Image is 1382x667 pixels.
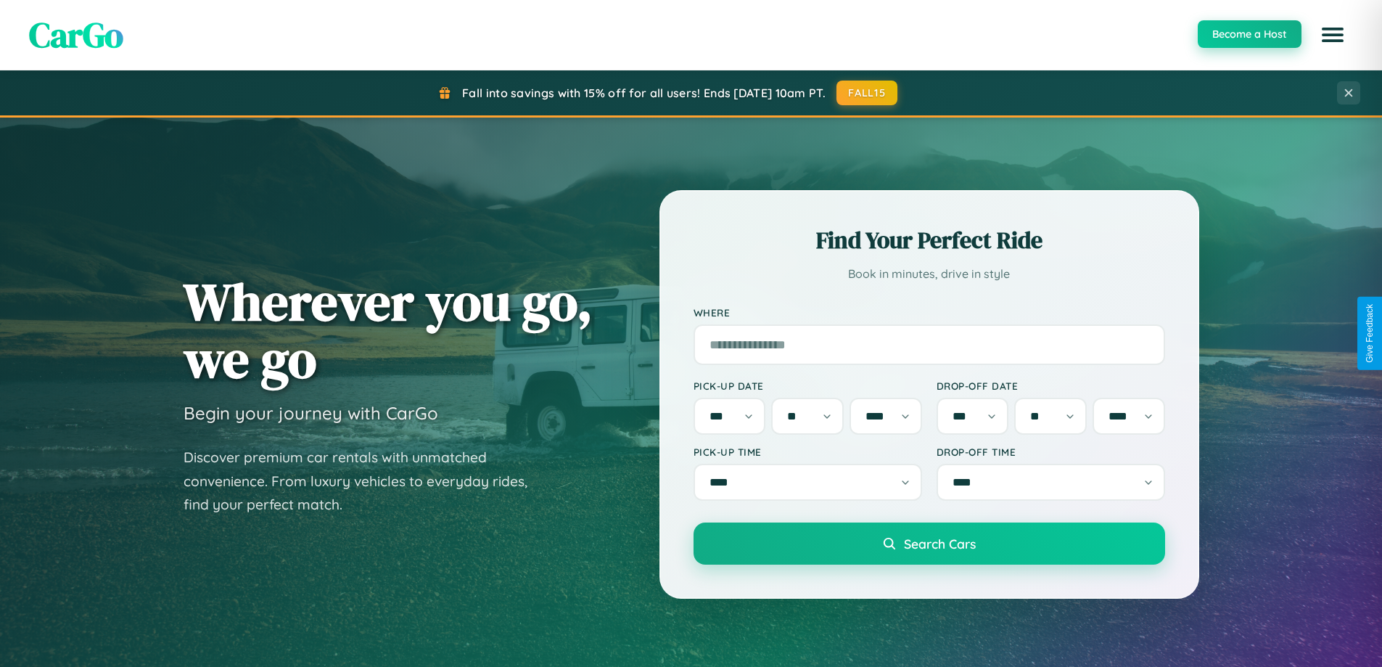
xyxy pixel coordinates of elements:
[694,523,1165,565] button: Search Cars
[29,11,123,59] span: CarGo
[184,446,546,517] p: Discover premium car rentals with unmatched convenience. From luxury vehicles to everyday rides, ...
[1365,304,1375,363] div: Give Feedback
[694,306,1165,319] label: Where
[694,446,922,458] label: Pick-up Time
[184,402,438,424] h3: Begin your journey with CarGo
[694,380,922,392] label: Pick-up Date
[694,224,1165,256] h2: Find Your Perfect Ride
[694,263,1165,285] p: Book in minutes, drive in style
[462,86,826,100] span: Fall into savings with 15% off for all users! Ends [DATE] 10am PT.
[904,536,976,552] span: Search Cars
[937,380,1165,392] label: Drop-off Date
[937,446,1165,458] label: Drop-off Time
[184,273,593,388] h1: Wherever you go, we go
[1198,20,1301,48] button: Become a Host
[836,81,897,105] button: FALL15
[1312,15,1353,55] button: Open menu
